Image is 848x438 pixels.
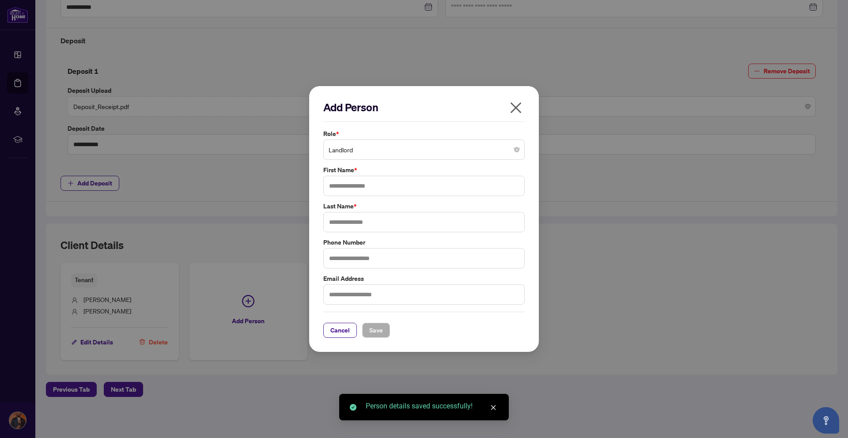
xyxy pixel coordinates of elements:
span: close-circle [514,147,519,152]
a: Close [488,403,498,412]
span: Landlord [329,141,519,158]
span: check-circle [350,404,356,411]
button: Cancel [323,323,357,338]
label: Phone Number [323,238,525,247]
h2: Add Person [323,100,525,114]
span: close [509,101,523,115]
span: Cancel [330,323,350,337]
span: close [490,404,496,411]
button: Save [362,323,390,338]
div: Person details saved successfully! [366,401,498,412]
label: Last Name [323,201,525,211]
label: Role [323,129,525,139]
label: Email Address [323,274,525,283]
button: Open asap [813,407,839,434]
label: First Name [323,165,525,175]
